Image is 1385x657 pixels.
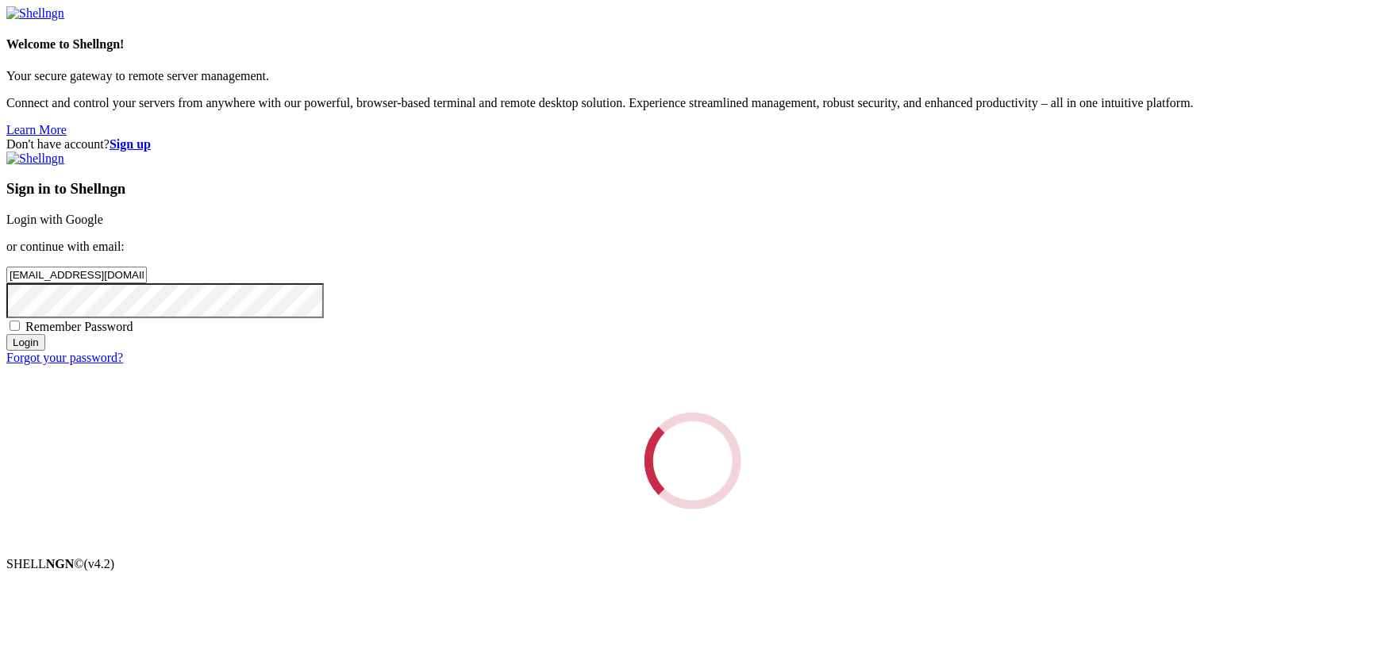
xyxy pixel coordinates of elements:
[25,320,133,333] span: Remember Password
[84,557,115,571] span: 4.2.0
[6,334,45,351] input: Login
[6,240,1379,254] p: or continue with email:
[6,557,114,571] span: SHELL ©
[6,69,1379,83] p: Your secure gateway to remote server management.
[6,37,1379,52] h4: Welcome to Shellngn!
[6,96,1379,110] p: Connect and control your servers from anywhere with our powerful, browser-based terminal and remo...
[6,180,1379,198] h3: Sign in to Shellngn
[6,351,123,364] a: Forgot your password?
[6,152,64,166] img: Shellngn
[6,213,103,226] a: Login with Google
[110,137,151,151] a: Sign up
[6,267,147,283] input: Email address
[10,321,20,331] input: Remember Password
[6,6,64,21] img: Shellngn
[640,408,745,513] div: Loading...
[6,123,67,136] a: Learn More
[46,557,75,571] b: NGN
[6,137,1379,152] div: Don't have account?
